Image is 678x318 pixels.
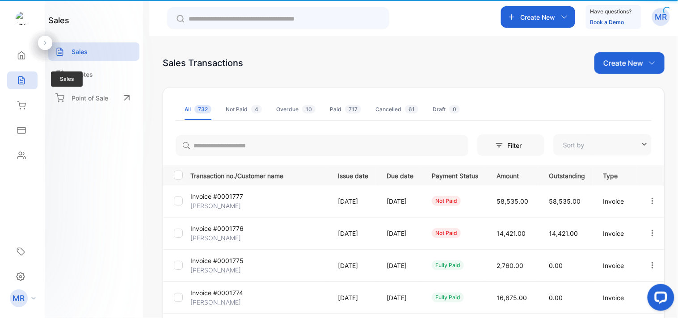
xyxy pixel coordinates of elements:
[375,105,418,113] div: Cancelled
[48,42,139,61] a: Sales
[345,105,361,113] span: 717
[497,197,528,205] span: 58,535.00
[338,293,368,302] p: [DATE]
[549,197,581,205] span: 58,535.00
[163,56,243,70] div: Sales Transactions
[549,294,563,301] span: 0.00
[655,11,667,23] p: MR
[72,47,88,56] p: Sales
[226,105,262,113] div: Not Paid
[432,196,461,206] div: not paid
[590,7,632,16] p: Have questions?
[190,288,243,297] p: Invoice #0001774
[302,105,316,113] span: 10
[338,229,368,238] p: [DATE]
[190,169,327,180] p: Transaction no./Customer name
[640,280,678,318] iframe: LiveChat chat widget
[338,169,368,180] p: Issue date
[432,169,478,180] p: Payment Status
[652,6,670,28] button: MR
[190,256,244,265] p: Invoice #0001775
[603,261,630,270] p: Invoice
[190,192,243,201] p: Invoice #0001777
[16,12,29,25] img: logo
[190,297,241,307] p: [PERSON_NAME]
[338,261,368,270] p: [DATE]
[449,105,460,113] span: 0
[387,261,413,270] p: [DATE]
[432,293,464,302] div: fully paid
[276,105,316,113] div: Overdue
[497,169,531,180] p: Amount
[194,105,211,113] span: 732
[521,13,556,22] p: Create New
[501,6,575,28] button: Create New
[330,105,361,113] div: Paid
[51,71,83,87] span: Sales
[387,229,413,238] p: [DATE]
[553,134,652,155] button: Sort by
[563,140,585,150] p: Sort by
[497,294,527,301] span: 16,675.00
[72,70,93,79] p: Quotes
[338,197,368,206] p: [DATE]
[185,105,211,113] div: All
[549,169,585,180] p: Outstanding
[549,230,578,237] span: 14,421.00
[72,93,108,103] p: Point of Sale
[477,134,544,156] button: Filter
[603,293,630,302] p: Invoice
[549,262,563,269] span: 0.00
[190,201,241,210] p: [PERSON_NAME]
[405,105,418,113] span: 61
[251,105,262,113] span: 4
[387,293,413,302] p: [DATE]
[190,233,241,243] p: [PERSON_NAME]
[48,65,139,84] a: Quotes
[603,229,630,238] p: Invoice
[387,169,413,180] p: Due date
[48,14,69,26] h1: sales
[497,262,523,269] span: 2,760.00
[190,265,241,275] p: [PERSON_NAME]
[603,58,643,68] p: Create New
[432,228,461,238] div: not paid
[603,197,630,206] p: Invoice
[387,197,413,206] p: [DATE]
[433,105,460,113] div: Draft
[48,88,139,108] a: Point of Sale
[497,230,526,237] span: 14,421.00
[590,19,624,25] a: Book a Demo
[603,169,630,180] p: Type
[432,260,464,270] div: fully paid
[13,293,25,304] p: MR
[594,52,665,74] button: Create New
[190,224,244,233] p: Invoice #0001776
[507,141,527,150] p: Filter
